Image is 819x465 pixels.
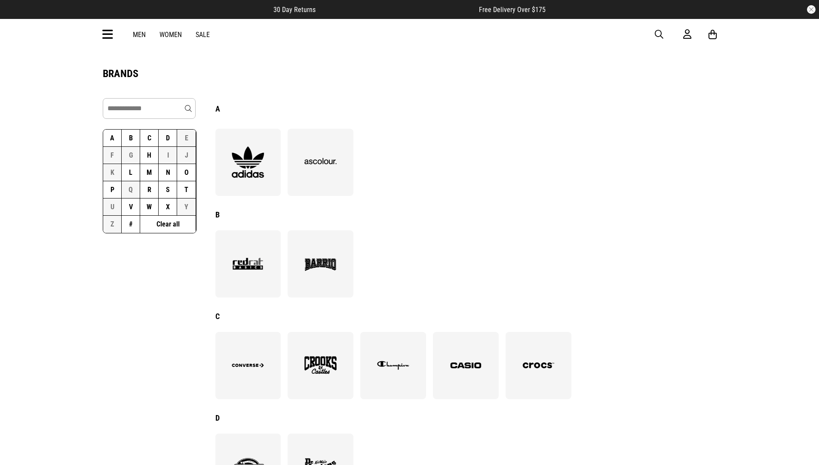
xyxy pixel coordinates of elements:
a: Converse [215,332,281,399]
button: G [122,147,140,164]
img: adidas [224,146,271,178]
img: Champion [370,349,417,381]
a: Crooks & Castles [288,332,353,399]
button: K [103,164,122,181]
div: A [215,98,717,129]
button: X [159,198,177,216]
img: Converse [224,349,271,381]
a: Champion [360,332,426,399]
h1: BRANDS [103,67,717,81]
img: Crooks & Castles [297,349,344,381]
button: Y [177,198,196,216]
a: Crocs [506,332,571,399]
button: # [122,216,140,233]
a: adidas [215,129,281,196]
div: B [215,196,717,230]
button: Z [103,216,122,233]
img: Redrat logo [382,28,439,41]
button: V [122,198,140,216]
button: N [159,164,177,181]
button: M [140,164,159,181]
button: W [140,198,159,216]
button: B [122,130,140,147]
button: Q [122,181,140,198]
a: Sale [196,31,210,39]
button: L [122,164,140,181]
img: Barrio [297,248,344,280]
a: AS Colour [288,129,353,196]
button: I [159,147,177,164]
img: AS Colour [297,146,344,178]
a: Barrio [288,230,353,298]
button: Clear all [140,216,196,233]
iframe: Customer reviews powered by Trustpilot [333,5,462,14]
button: P [103,181,122,198]
button: D [159,130,177,147]
span: Free Delivery Over $175 [479,6,546,14]
button: H [140,147,159,164]
button: R [140,181,159,198]
button: T [177,181,196,198]
img: Basics by Red Rat [224,248,271,280]
button: E [177,130,196,147]
div: D [215,399,717,434]
button: U [103,198,122,216]
img: Casio [442,349,489,381]
button: S [159,181,177,198]
img: Crocs [515,349,562,381]
button: O [177,164,196,181]
button: C [140,130,159,147]
button: A [103,130,122,147]
span: 30 Day Returns [273,6,316,14]
a: Basics by Red Rat [215,230,281,298]
button: F [103,147,122,164]
button: J [177,147,196,164]
a: Women [160,31,182,39]
a: Men [133,31,146,39]
a: Casio [433,332,499,399]
div: C [215,298,717,332]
